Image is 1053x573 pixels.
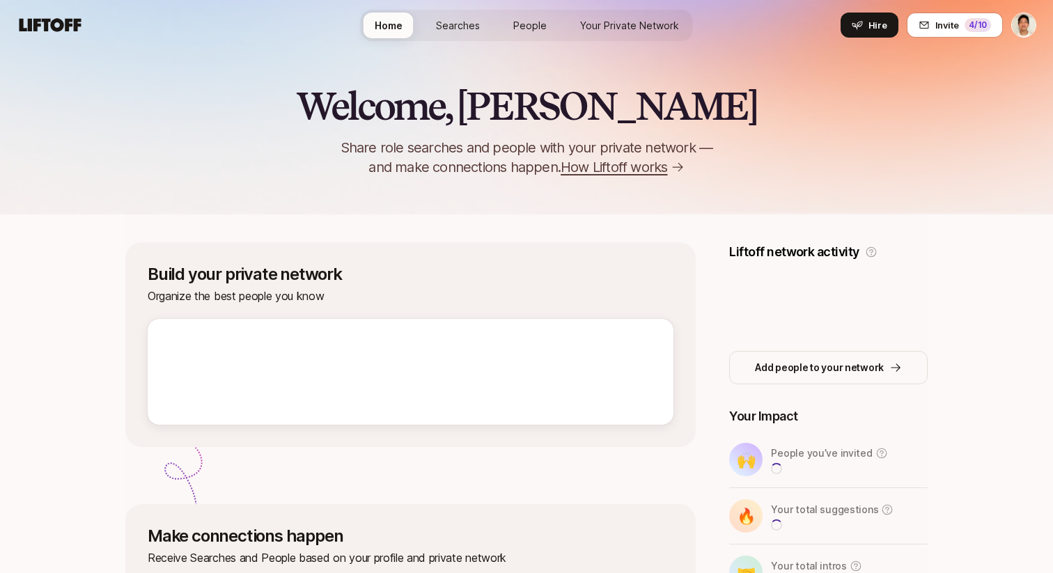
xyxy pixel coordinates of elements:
[965,18,991,32] div: 4 /10
[148,287,673,305] p: Organize the best people you know
[513,19,547,31] span: People
[729,499,763,533] div: 🔥
[296,85,758,127] h2: Welcome, [PERSON_NAME]
[755,359,884,376] p: Add people to your network
[561,157,684,177] a: How Liftoff works
[425,13,491,38] a: Searches
[935,18,959,32] span: Invite
[318,138,735,177] p: Share role searches and people with your private network — and make connections happen.
[436,19,480,31] span: Searches
[907,13,1003,38] button: Invite4/10
[561,157,667,177] span: How Liftoff works
[729,242,859,262] p: Liftoff network activity
[502,13,558,38] a: People
[841,13,898,38] button: Hire
[148,549,673,567] p: Receive Searches and People based on your profile and private network
[364,13,414,38] a: Home
[1011,13,1036,38] button: Jeremy Chen
[729,407,928,426] p: Your Impact
[771,445,872,462] p: People you’ve invited
[580,19,679,31] span: Your Private Network
[729,443,763,476] div: 🙌
[771,501,878,518] p: Your total suggestions
[375,19,403,31] span: Home
[148,526,673,546] p: Make connections happen
[148,265,673,284] p: Build your private network
[1012,13,1036,37] img: Jeremy Chen
[868,18,887,32] span: Hire
[729,351,928,384] button: Add people to your network
[569,13,690,38] a: Your Private Network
